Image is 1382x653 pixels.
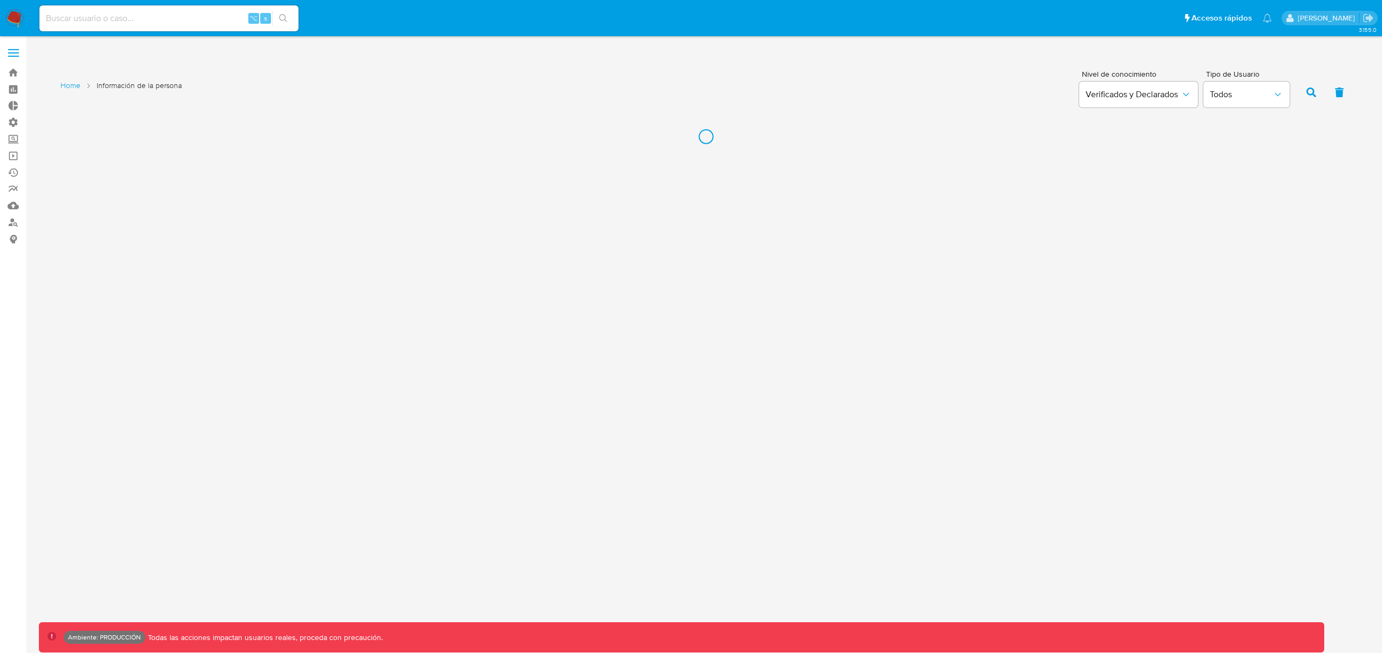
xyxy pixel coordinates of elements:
span: Accesos rápidos [1191,12,1252,24]
span: Información de la persona [97,80,182,91]
button: Todos [1203,82,1290,107]
button: Verificados y Declarados [1079,82,1198,107]
span: Nivel de conocimiento [1082,70,1197,78]
span: ⌥ [249,13,258,23]
span: Todos [1210,89,1272,100]
span: Tipo de Usuario [1206,70,1292,78]
nav: List of pages [60,76,182,106]
p: Ambiente: PRODUCCIÓN [68,635,141,639]
p: Todas las acciones impactan usuarios reales, proceda con precaución. [145,632,383,643]
button: search-icon [272,11,294,26]
span: s [264,13,267,23]
a: Notificaciones [1263,14,1272,23]
a: Salir [1363,12,1374,24]
input: Buscar usuario o caso... [39,11,299,25]
span: Verificados y Declarados [1086,89,1181,100]
a: Home [60,80,80,91]
p: fernando.bolognino@mercadolibre.com [1298,13,1359,23]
